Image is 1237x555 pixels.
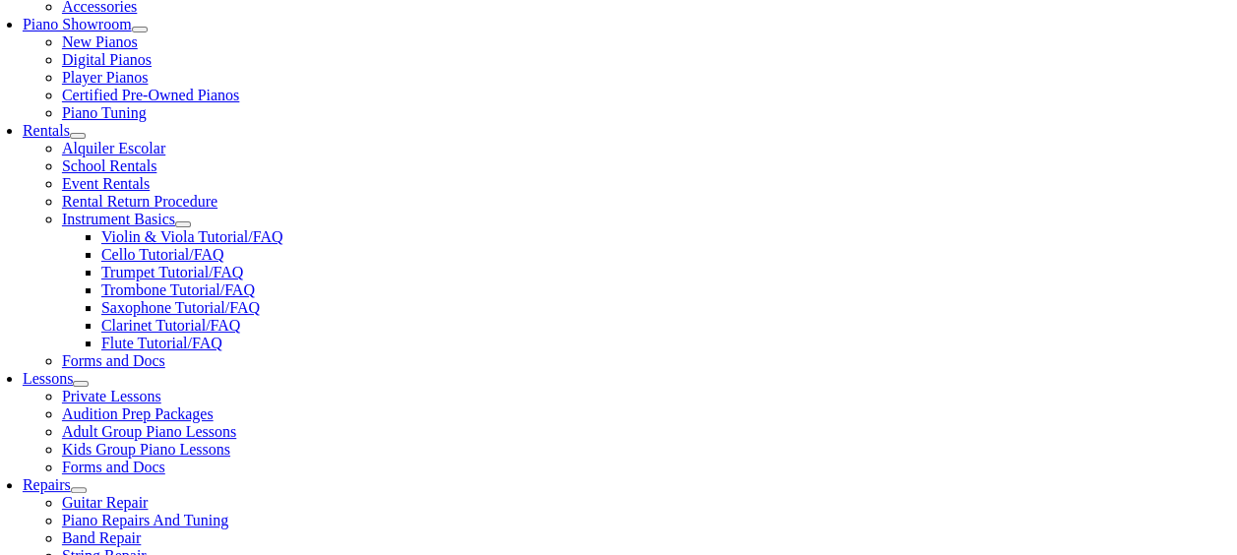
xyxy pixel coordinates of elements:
[62,441,230,458] a: Kids Group Piano Lessons
[62,33,138,50] a: New Pianos
[73,381,89,387] button: Open submenu of Lessons
[175,221,191,227] button: Open submenu of Instrument Basics
[101,228,283,245] a: Violin & Viola Tutorial/FAQ
[62,157,156,174] a: School Rentals
[132,27,148,32] button: Open submenu of Piano Showroom
[62,193,217,210] a: Rental Return Procedure
[23,476,71,493] a: Repairs
[62,51,152,68] a: Digital Pianos
[62,459,165,475] a: Forms and Docs
[71,487,87,493] button: Open submenu of Repairs
[62,140,165,156] a: Alquiler Escolar
[62,104,147,121] a: Piano Tuning
[62,352,165,369] a: Forms and Docs
[101,264,243,280] a: Trumpet Tutorial/FAQ
[62,405,214,422] a: Audition Prep Packages
[23,16,132,32] a: Piano Showroom
[23,370,74,387] a: Lessons
[101,281,255,298] a: Trombone Tutorial/FAQ
[101,299,260,316] a: Saxophone Tutorial/FAQ
[62,494,149,511] a: Guitar Repair
[62,529,141,546] a: Band Repair
[62,87,239,103] a: Certified Pre-Owned Pianos
[62,423,236,440] a: Adult Group Piano Lessons
[62,211,175,227] a: Instrument Basics
[62,69,149,86] a: Player Pianos
[70,133,86,139] button: Open submenu of Rentals
[23,122,70,139] a: Rentals
[101,317,241,334] a: Clarinet Tutorial/FAQ
[101,246,224,263] a: Cello Tutorial/FAQ
[62,388,161,404] a: Private Lessons
[62,175,150,192] a: Event Rentals
[101,335,222,351] a: Flute Tutorial/FAQ
[62,512,228,528] a: Piano Repairs And Tuning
